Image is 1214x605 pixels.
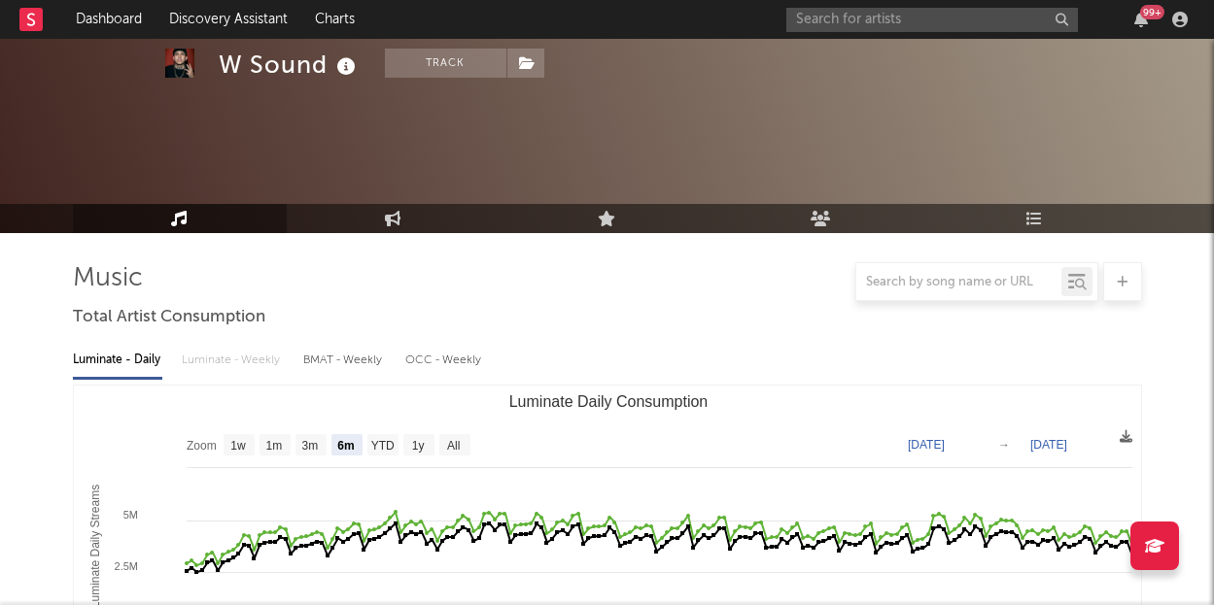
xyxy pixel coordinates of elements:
[447,439,460,453] text: All
[786,8,1078,32] input: Search for artists
[122,509,137,521] text: 5M
[411,439,424,453] text: 1y
[230,439,246,453] text: 1w
[1140,5,1164,19] div: 99 +
[73,306,265,329] span: Total Artist Consumption
[265,439,282,453] text: 1m
[508,393,708,410] text: Luminate Daily Consumption
[114,560,137,572] text: 2.5M
[405,344,483,377] div: OCC - Weekly
[187,439,217,453] text: Zoom
[385,49,506,78] button: Track
[856,275,1061,290] input: Search by song name or URL
[301,439,318,453] text: 3m
[303,344,386,377] div: BMAT - Weekly
[337,439,354,453] text: 6m
[1134,12,1148,27] button: 99+
[1030,438,1067,452] text: [DATE]
[908,438,945,452] text: [DATE]
[998,438,1010,452] text: →
[73,344,162,377] div: Luminate - Daily
[370,439,394,453] text: YTD
[219,49,361,81] div: W Sound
